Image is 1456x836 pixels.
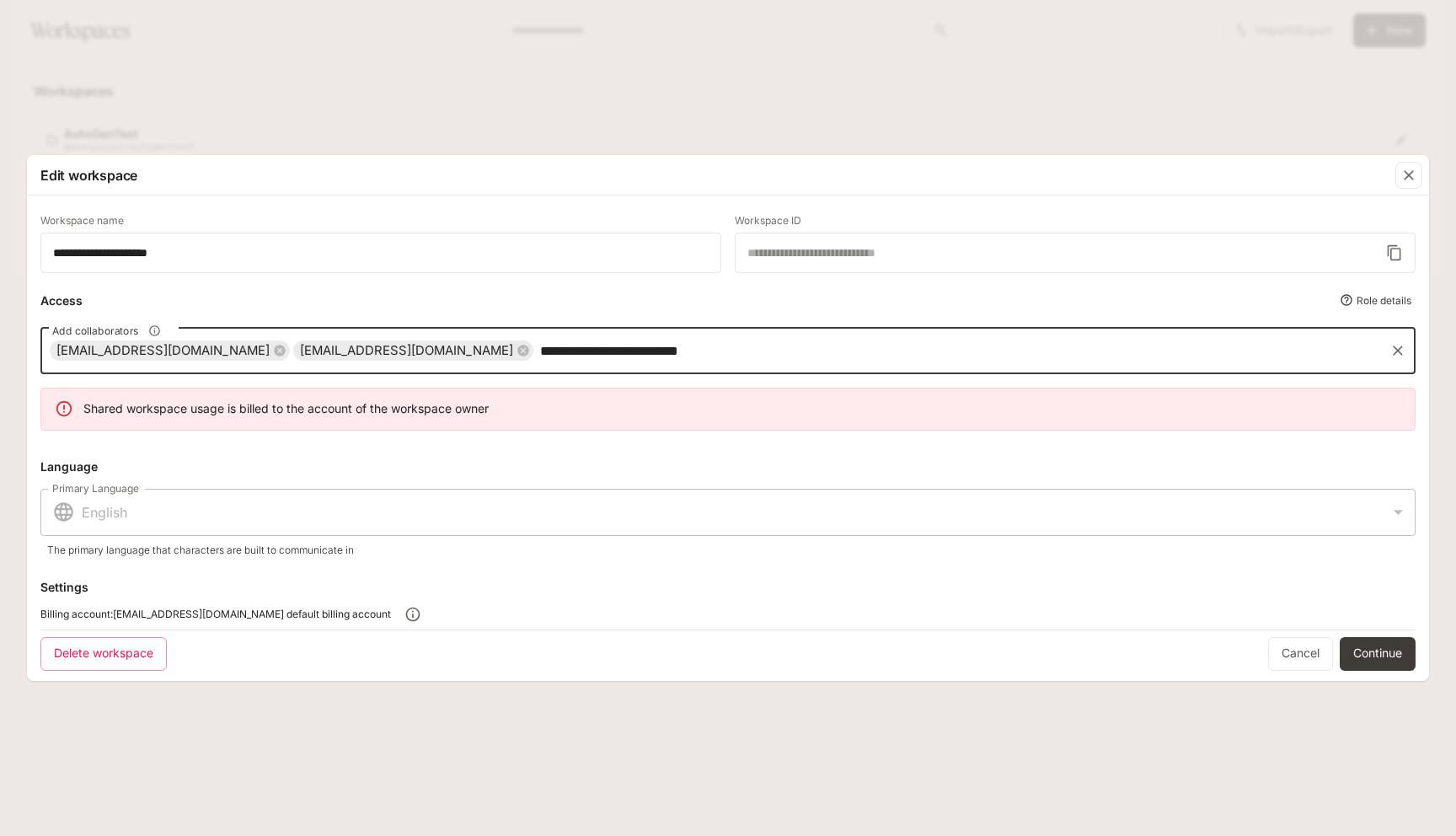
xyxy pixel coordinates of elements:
[1268,637,1333,671] a: Cancel
[293,341,520,361] span: [EMAIL_ADDRESS][DOMAIN_NAME]
[40,486,1416,537] div: English
[83,394,489,424] div: Shared workspace usage is billed to the account of the workspace owner
[40,637,167,671] button: Delete workspace
[735,216,1416,273] div: Workspace ID cannot be changed
[1386,339,1410,362] button: Clear
[143,319,166,342] button: Add collaborators
[40,578,88,596] p: Settings
[40,458,98,475] p: Language
[50,341,276,361] span: [EMAIL_ADDRESS][DOMAIN_NAME]
[40,292,83,309] p: Access
[40,606,391,623] span: Billing account: [EMAIL_ADDRESS][DOMAIN_NAME] default billing account
[735,216,801,226] p: Workspace ID
[1340,637,1416,671] button: Continue
[40,165,137,185] p: Edit workspace
[47,543,1409,558] p: The primary language that characters are built to communicate in
[52,324,138,338] span: Add collaborators
[52,481,139,496] label: Primary Language
[50,340,290,361] div: [EMAIL_ADDRESS][DOMAIN_NAME]
[1337,287,1416,313] button: Role details
[40,216,124,226] p: Workspace name
[293,340,533,361] div: [EMAIL_ADDRESS][DOMAIN_NAME]
[82,502,1389,522] p: English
